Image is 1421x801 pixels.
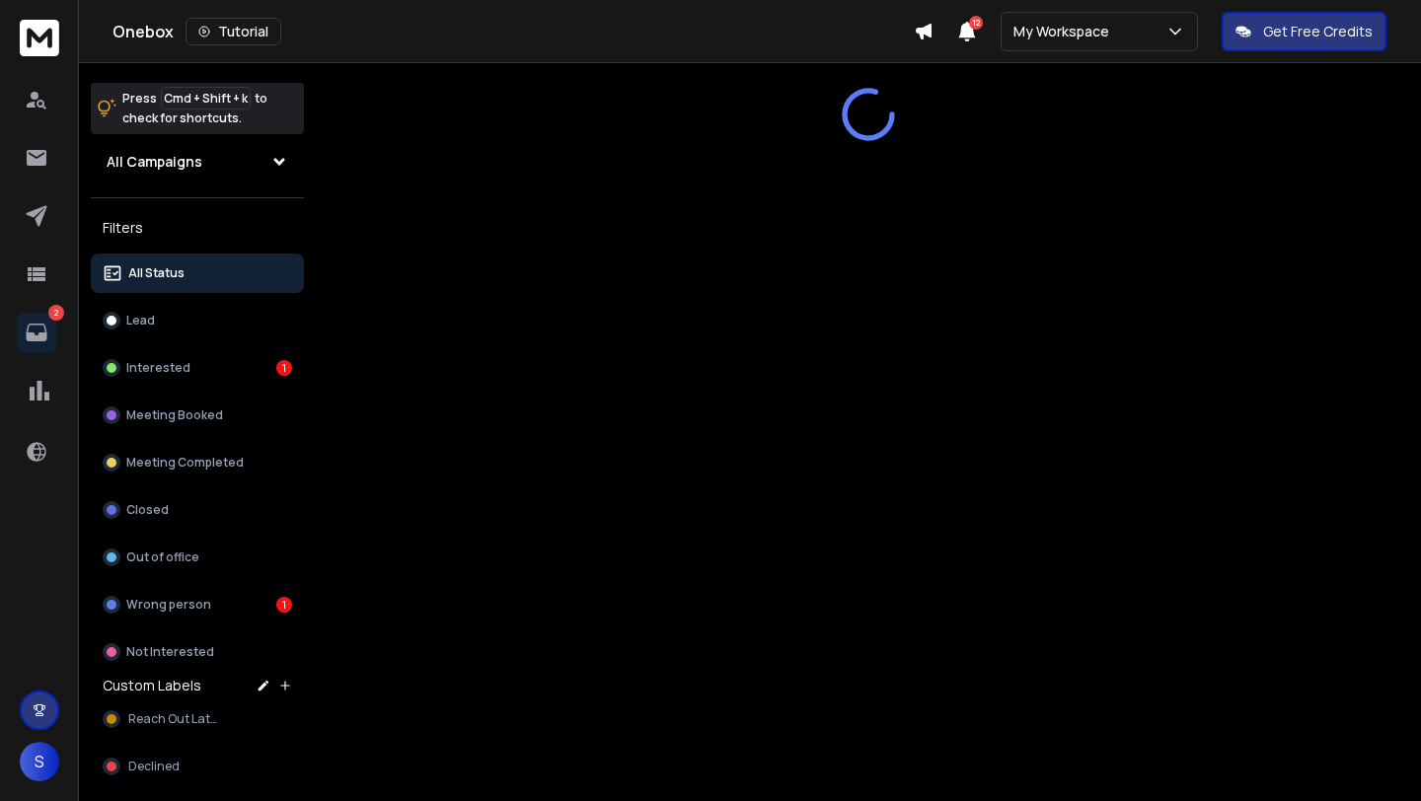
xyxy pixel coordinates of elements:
button: S [20,742,59,781]
button: Tutorial [186,18,281,45]
p: My Workspace [1013,22,1117,41]
h3: Custom Labels [103,676,201,695]
button: Wrong person1 [91,585,304,624]
button: All Status [91,254,304,293]
p: 2 [48,305,64,321]
button: Out of office [91,538,304,577]
span: Reach Out Later [128,711,221,727]
p: Meeting Booked [126,407,223,423]
div: 1 [276,597,292,613]
p: Closed [126,502,169,518]
button: Reach Out Later [91,699,304,739]
span: Declined [128,759,180,774]
button: Interested1 [91,348,304,388]
button: All Campaigns [91,142,304,182]
p: Out of office [126,549,199,565]
p: Not Interested [126,644,214,660]
a: 2 [17,313,56,352]
button: Declined [91,747,304,786]
h1: All Campaigns [107,152,202,172]
p: Interested [126,360,190,376]
p: Get Free Credits [1263,22,1373,41]
button: Lead [91,301,304,340]
h3: Filters [91,214,304,242]
button: Not Interested [91,632,304,672]
button: Meeting Completed [91,443,304,482]
p: Press to check for shortcuts. [122,89,267,128]
button: Get Free Credits [1222,12,1386,51]
p: Lead [126,313,155,328]
div: Onebox [112,18,914,45]
p: All Status [128,265,185,281]
p: Meeting Completed [126,455,244,471]
span: 12 [969,16,983,30]
span: Cmd + Shift + k [161,87,251,109]
p: Wrong person [126,597,211,613]
button: Meeting Booked [91,396,304,435]
div: 1 [276,360,292,376]
button: Closed [91,490,304,530]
